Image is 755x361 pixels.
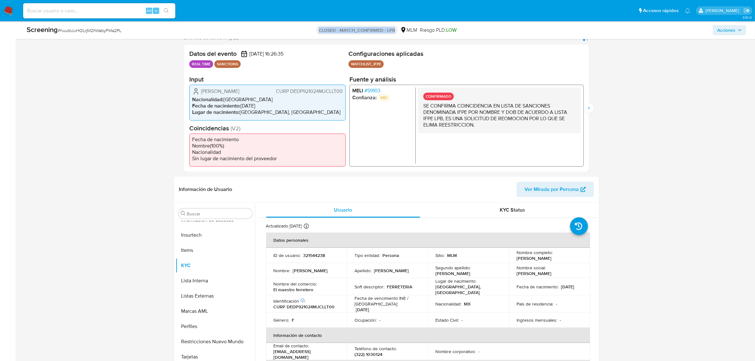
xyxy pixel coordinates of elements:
[160,6,173,15] button: search-icon
[146,8,152,14] span: Alt
[561,284,574,290] p: [DATE]
[27,24,58,35] b: Screening
[517,284,558,290] p: Fecha de nacimiento :
[525,182,579,197] span: Ver Mirada por Persona
[266,223,302,229] p: Actualizado [DATE]
[500,206,525,213] span: KYC Status
[179,186,232,193] h1: Información de Usuario
[379,317,381,323] p: -
[293,268,328,273] p: [PERSON_NAME]
[292,317,295,323] p: F
[717,25,735,35] span: Acciones
[274,253,301,258] p: ID de usuario :
[517,255,551,261] p: [PERSON_NAME]
[462,317,463,323] p: -
[303,253,325,258] p: 321544238
[355,346,397,351] p: Teléfono de contacto :
[382,253,399,258] p: Persona
[274,268,290,273] p: Nombre :
[176,227,255,243] button: Insurtech
[446,26,457,34] span: LOW
[176,319,255,334] button: Perfiles
[478,349,480,354] p: -
[274,343,309,349] p: Email de contacto :
[436,317,459,323] p: Estado Civil :
[181,211,186,216] button: Buscar
[464,301,471,307] p: MX
[387,284,412,290] p: FERRETERIA
[744,7,750,14] a: Salir
[517,265,546,271] p: Nombre social :
[420,27,457,34] span: Riesgo PLD:
[556,301,557,307] p: -
[274,349,337,360] p: [EMAIL_ADDRESS][DOMAIN_NAME]
[187,211,250,217] input: Buscar
[266,328,590,343] th: Información de contacto
[176,258,255,273] button: KYC
[155,8,157,14] span: s
[517,250,553,255] p: Nombre completo :
[274,287,314,292] p: El maestro ferretero
[447,253,457,258] p: MLM
[436,253,445,258] p: Sitio :
[316,26,398,35] p: CLOSED - MATCH_CONFIRMED - LPB
[176,288,255,304] button: Listas Externas
[560,317,561,323] p: -
[436,271,471,276] p: [PERSON_NAME]
[356,307,369,312] p: [DATE]
[274,281,317,287] p: Nombre del comercio :
[266,233,590,248] th: Datos personales
[355,268,371,273] p: Apellido :
[436,349,476,354] p: Nombre corporativo :
[436,265,471,271] p: Segundo apellido :
[743,15,752,20] span: 3.151.0
[274,304,335,310] p: CURP DEDP921024MJCLLT00
[436,278,477,284] p: Lugar de nacimiento :
[517,271,551,276] p: [PERSON_NAME]
[274,298,306,304] p: Identificación :
[436,284,499,295] p: [GEOGRAPHIC_DATA], [GEOGRAPHIC_DATA]
[355,284,384,290] p: Soft descriptor :
[517,301,553,307] p: País de residencia :
[706,8,741,14] p: marianathalie.grajeda@mercadolibre.com.mx
[176,273,255,288] button: Lista Interna
[355,295,420,307] p: Fecha de vencimiento INE / [GEOGRAPHIC_DATA] :
[643,7,679,14] span: Accesos rápidos
[685,8,690,13] a: Notificaciones
[713,25,746,35] button: Acciones
[23,7,175,15] input: Buscar usuario o caso...
[274,317,290,323] p: Género :
[334,206,352,213] span: Usuario
[374,268,409,273] p: [PERSON_NAME]
[58,27,121,34] span: # huubUuHOLrjM2hWabyFMa2PL
[355,317,377,323] p: Ocupación :
[355,351,382,357] p: (322) 1030124
[517,317,557,323] p: Ingresos mensuales :
[176,334,255,349] button: Restricciones Nuevo Mundo
[517,182,594,197] button: Ver Mirada por Persona
[176,304,255,319] button: Marcas AML
[176,243,255,258] button: Items
[355,253,380,258] p: Tipo entidad :
[400,27,417,34] div: MLM
[436,301,462,307] p: Nacionalidad :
